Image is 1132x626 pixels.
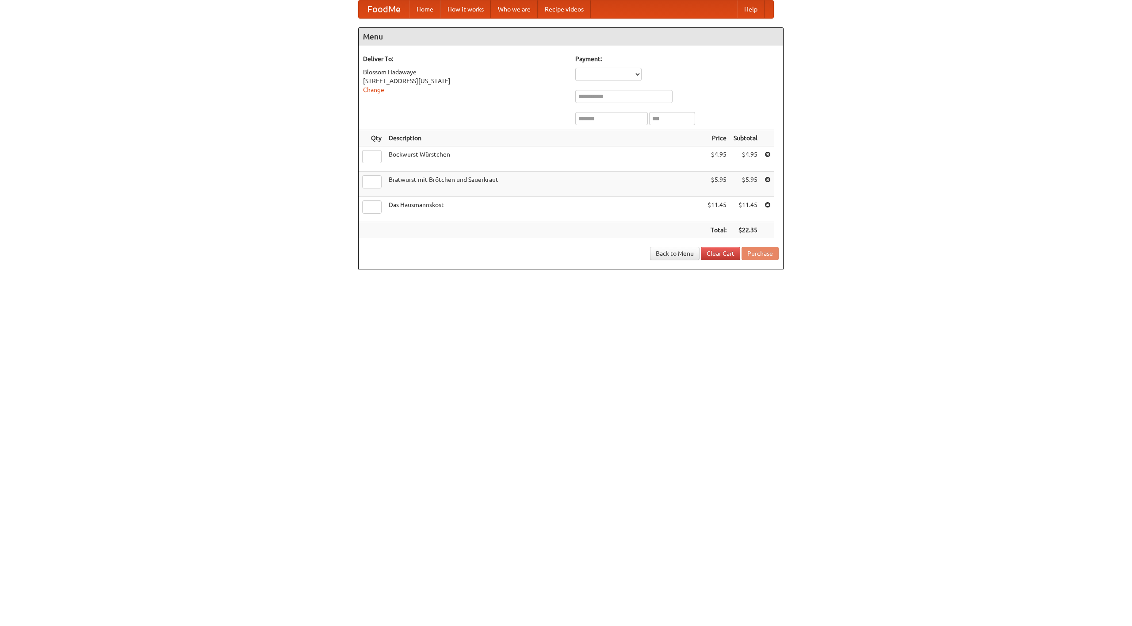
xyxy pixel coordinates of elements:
[650,247,700,260] a: Back to Menu
[363,77,566,85] div: [STREET_ADDRESS][US_STATE]
[701,247,740,260] a: Clear Cart
[704,172,730,197] td: $5.95
[730,197,761,222] td: $11.45
[359,28,783,46] h4: Menu
[409,0,440,18] a: Home
[491,0,538,18] a: Who we are
[575,54,779,63] h5: Payment:
[363,54,566,63] h5: Deliver To:
[730,172,761,197] td: $5.95
[730,222,761,238] th: $22.35
[385,172,704,197] td: Bratwurst mit Brötchen und Sauerkraut
[440,0,491,18] a: How it works
[704,146,730,172] td: $4.95
[730,130,761,146] th: Subtotal
[359,130,385,146] th: Qty
[363,68,566,77] div: Blossom Hadawaye
[704,222,730,238] th: Total:
[363,86,384,93] a: Change
[385,197,704,222] td: Das Hausmannskost
[359,0,409,18] a: FoodMe
[385,130,704,146] th: Description
[704,197,730,222] td: $11.45
[385,146,704,172] td: Bockwurst Würstchen
[742,247,779,260] button: Purchase
[538,0,591,18] a: Recipe videos
[730,146,761,172] td: $4.95
[704,130,730,146] th: Price
[737,0,765,18] a: Help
